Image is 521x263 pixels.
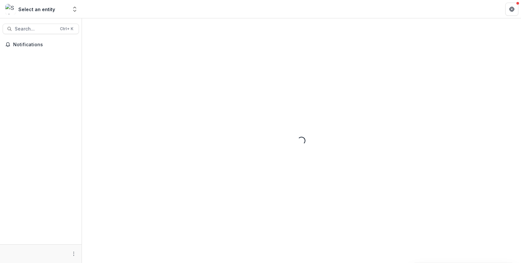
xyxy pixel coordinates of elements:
[5,4,16,14] img: Select an entity
[13,42,76,48] span: Notifications
[3,39,79,50] button: Notifications
[59,25,75,32] div: Ctrl + K
[18,6,55,13] div: Select an entity
[505,3,518,16] button: Get Help
[15,26,56,32] span: Search...
[70,3,79,16] button: Open entity switcher
[70,250,78,258] button: More
[3,24,79,34] button: Search...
